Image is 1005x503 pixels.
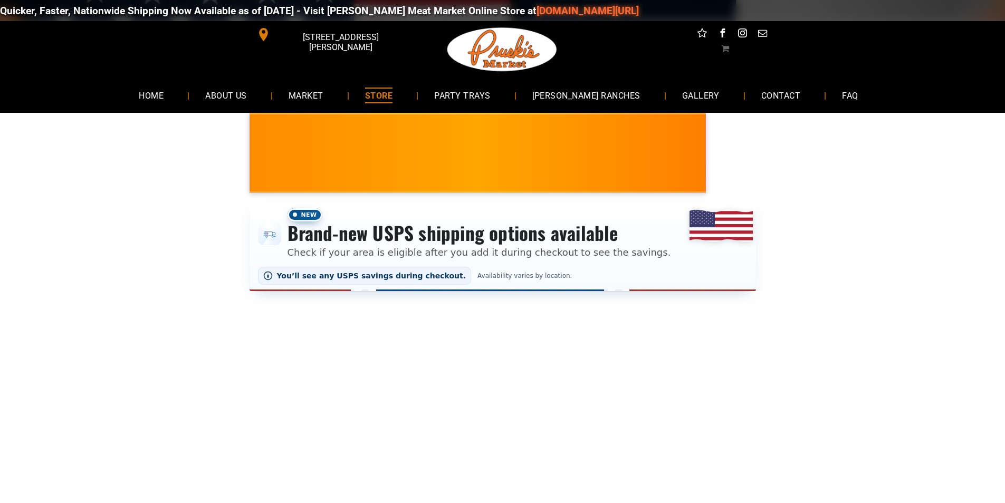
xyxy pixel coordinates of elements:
[349,81,408,109] a: STORE
[735,26,749,43] a: instagram
[715,26,729,43] a: facebook
[745,81,816,109] a: CONTACT
[755,26,769,43] a: email
[273,81,339,109] a: MARKET
[189,81,263,109] a: ABOUT US
[250,26,411,43] a: [STREET_ADDRESS][PERSON_NAME]
[666,81,735,109] a: GALLERY
[277,272,466,280] span: You’ll see any USPS savings during checkout.
[272,27,408,57] span: [STREET_ADDRESS][PERSON_NAME]
[250,201,756,291] div: Shipping options announcement
[826,81,874,109] a: FAQ
[475,272,574,279] span: Availability varies by location.
[288,208,322,221] span: New
[288,221,671,245] h3: Brand-new USPS shipping options available
[445,21,559,78] img: Pruski-s+Market+HQ+Logo2-1920w.png
[288,245,671,259] p: Check if your area is eligible after you add it during checkout to see the savings.
[418,81,506,109] a: PARTY TRAYS
[485,5,587,17] a: [DOMAIN_NAME][URL]
[695,26,709,43] a: Social network
[123,81,179,109] a: HOME
[634,160,841,177] span: [PERSON_NAME] MARKET
[516,81,656,109] a: [PERSON_NAME] RANCHES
